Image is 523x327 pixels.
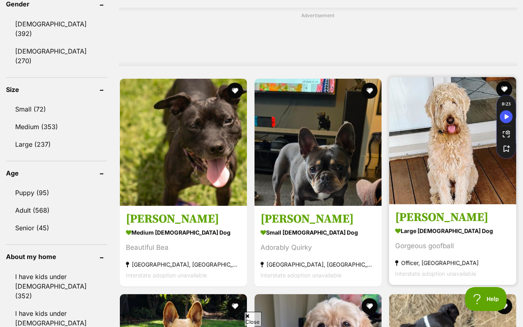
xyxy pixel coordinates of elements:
button: favourite [362,83,378,99]
strong: [GEOGRAPHIC_DATA], [GEOGRAPHIC_DATA] [261,259,376,270]
button: favourite [362,298,378,314]
h3: [PERSON_NAME] [395,210,510,225]
div: Advertisement [119,8,517,66]
header: Gender [6,0,107,8]
a: Adult (568) [6,202,107,219]
a: Small (72) [6,101,107,118]
span: Interstate adoption unavailable [126,272,207,279]
button: favourite [496,81,512,97]
a: Puppy (95) [6,184,107,201]
span: Interstate adoption unavailable [261,272,342,279]
strong: medium [DEMOGRAPHIC_DATA] Dog [126,227,241,238]
a: I have kids under [DEMOGRAPHIC_DATA] (352) [6,268,107,304]
iframe: Help Scout Beacon - Open [465,287,507,311]
img: Marshall Uffelman - Labrador Retriever x Poodle Dog [389,77,516,204]
a: Large (237) [6,136,107,153]
div: Adorably Quirky [261,242,376,253]
header: About my home [6,253,107,260]
a: [PERSON_NAME] small [DEMOGRAPHIC_DATA] Dog Adorably Quirky [GEOGRAPHIC_DATA], [GEOGRAPHIC_DATA] I... [255,205,382,287]
img: Lily Tamblyn - French Bulldog [255,79,382,206]
a: [DEMOGRAPHIC_DATA] (392) [6,16,107,42]
a: Senior (45) [6,219,107,236]
header: Size [6,86,107,93]
div: Beautiful Bea [126,242,241,253]
h3: [PERSON_NAME] [126,211,241,227]
a: [PERSON_NAME] medium [DEMOGRAPHIC_DATA] Dog Beautiful Bea [GEOGRAPHIC_DATA], [GEOGRAPHIC_DATA] In... [120,205,247,287]
a: Medium (353) [6,118,107,135]
h3: [PERSON_NAME] [261,211,376,227]
strong: [GEOGRAPHIC_DATA], [GEOGRAPHIC_DATA] [126,259,241,270]
button: favourite [496,298,512,314]
img: Beatrice Lozano - Staffordshire Bull Terrier x Australian Kelpie Dog [120,79,247,206]
strong: large [DEMOGRAPHIC_DATA] Dog [395,225,510,237]
a: [PERSON_NAME] large [DEMOGRAPHIC_DATA] Dog Gorgeous goofball Officer, [GEOGRAPHIC_DATA] Interstat... [389,204,516,285]
span: Close [244,312,262,326]
strong: small [DEMOGRAPHIC_DATA] Dog [261,227,376,238]
div: Gorgeous goofball [395,241,510,251]
button: favourite [227,298,243,314]
span: Interstate adoption unavailable [395,270,476,277]
header: Age [6,169,107,177]
strong: Officer, [GEOGRAPHIC_DATA] [395,257,510,268]
a: [DEMOGRAPHIC_DATA] (270) [6,43,107,69]
button: favourite [227,83,243,99]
